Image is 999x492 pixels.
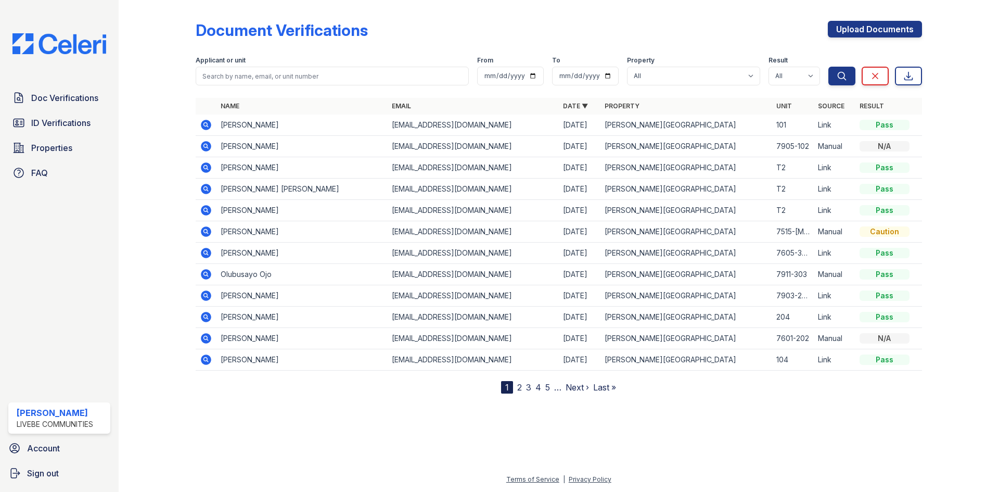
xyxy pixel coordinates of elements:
td: [EMAIL_ADDRESS][DOMAIN_NAME] [388,221,559,243]
td: [PERSON_NAME][GEOGRAPHIC_DATA] [600,179,772,200]
a: Property [605,102,639,110]
td: 7515-[MEDICAL_DATA] [772,221,814,243]
div: Pass [860,248,910,258]
td: [PERSON_NAME][GEOGRAPHIC_DATA] [600,328,772,349]
td: Manual [814,264,855,285]
span: Properties [31,142,72,154]
a: Next › [566,382,589,393]
td: [EMAIL_ADDRESS][DOMAIN_NAME] [388,243,559,264]
td: 204 [772,307,814,328]
a: Upload Documents [828,21,922,37]
div: [PERSON_NAME] [17,407,93,419]
div: Document Verifications [196,21,368,40]
td: [DATE] [559,264,600,285]
a: 5 [545,382,550,393]
div: Pass [860,312,910,322]
td: [PERSON_NAME][GEOGRAPHIC_DATA] [600,221,772,243]
div: N/A [860,333,910,344]
td: 7601-202 [772,328,814,349]
td: [EMAIL_ADDRESS][DOMAIN_NAME] [388,285,559,307]
td: Link [814,285,855,307]
td: [PERSON_NAME] [216,115,388,136]
td: [EMAIL_ADDRESS][DOMAIN_NAME] [388,307,559,328]
td: [DATE] [559,307,600,328]
td: 104 [772,349,814,371]
a: Last » [593,382,616,393]
div: Pass [860,162,910,173]
div: Pass [860,205,910,216]
td: Link [814,243,855,264]
a: FAQ [8,162,110,183]
td: [PERSON_NAME][GEOGRAPHIC_DATA] [600,157,772,179]
a: Name [221,102,239,110]
td: Manual [814,136,855,157]
td: T2 [772,157,814,179]
div: LiveBe Communities [17,419,93,430]
a: Sign out [4,463,114,484]
td: [EMAIL_ADDRESS][DOMAIN_NAME] [388,157,559,179]
a: Doc Verifications [8,87,110,108]
td: Link [814,200,855,221]
label: Result [769,56,788,65]
td: [DATE] [559,349,600,371]
td: 7903-202 [772,285,814,307]
td: 7911-303 [772,264,814,285]
td: [DATE] [559,179,600,200]
td: [EMAIL_ADDRESS][DOMAIN_NAME] [388,349,559,371]
td: [PERSON_NAME] [PERSON_NAME] [216,179,388,200]
td: [PERSON_NAME] [216,221,388,243]
td: T2 [772,179,814,200]
div: 1 [501,381,513,394]
input: Search by name, email, or unit number [196,67,469,85]
td: [DATE] [559,243,600,264]
label: Property [627,56,655,65]
td: [EMAIL_ADDRESS][DOMAIN_NAME] [388,328,559,349]
td: Olubusayo Ojo [216,264,388,285]
td: 7605-302 [772,243,814,264]
td: [PERSON_NAME][GEOGRAPHIC_DATA] [600,307,772,328]
td: [EMAIL_ADDRESS][DOMAIN_NAME] [388,136,559,157]
td: [DATE] [559,285,600,307]
td: [PERSON_NAME] [216,200,388,221]
div: Pass [860,120,910,130]
td: [EMAIL_ADDRESS][DOMAIN_NAME] [388,179,559,200]
td: Link [814,157,855,179]
img: CE_Logo_Blue-a8612792a0a2168367f1c8372b55b34899dd931a85d93a1a3d3e32e68fde9ad4.png [4,33,114,54]
td: [PERSON_NAME] [216,328,388,349]
td: [PERSON_NAME] [216,136,388,157]
td: [EMAIL_ADDRESS][DOMAIN_NAME] [388,115,559,136]
td: [PERSON_NAME] [216,157,388,179]
td: [DATE] [559,200,600,221]
a: Unit [776,102,792,110]
div: Pass [860,355,910,365]
td: [PERSON_NAME] [216,285,388,307]
a: Email [392,102,411,110]
td: [PERSON_NAME][GEOGRAPHIC_DATA] [600,200,772,221]
span: ID Verifications [31,117,91,129]
td: Link [814,307,855,328]
td: T2 [772,200,814,221]
td: 101 [772,115,814,136]
td: [PERSON_NAME][GEOGRAPHIC_DATA] [600,264,772,285]
td: [PERSON_NAME][GEOGRAPHIC_DATA] [600,285,772,307]
td: [PERSON_NAME][GEOGRAPHIC_DATA] [600,349,772,371]
label: From [477,56,493,65]
a: Date ▼ [563,102,588,110]
td: [EMAIL_ADDRESS][DOMAIN_NAME] [388,264,559,285]
span: Sign out [27,467,59,480]
a: Privacy Policy [569,475,611,483]
td: [PERSON_NAME] [216,243,388,264]
span: … [554,381,561,394]
div: Pass [860,291,910,301]
label: Applicant or unit [196,56,246,65]
div: Caution [860,226,910,237]
td: [PERSON_NAME][GEOGRAPHIC_DATA] [600,136,772,157]
a: ID Verifications [8,112,110,133]
td: [DATE] [559,115,600,136]
div: | [563,475,565,483]
span: FAQ [31,167,48,179]
td: 7905-102 [772,136,814,157]
a: Result [860,102,884,110]
td: [PERSON_NAME][GEOGRAPHIC_DATA] [600,243,772,264]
